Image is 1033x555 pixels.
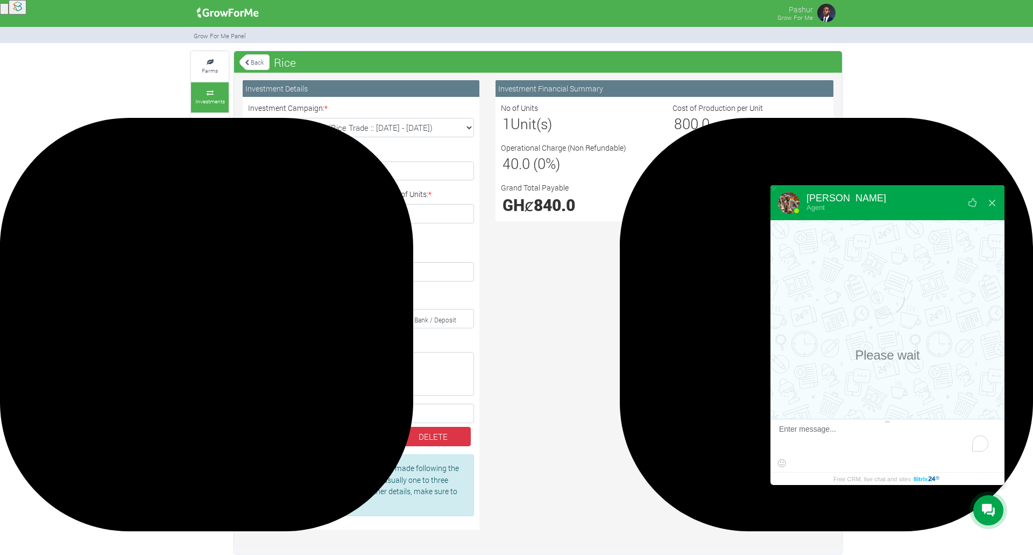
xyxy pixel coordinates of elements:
[779,425,993,454] textarea: To enrich screen reader interactions, please activate Accessibility in Grammarly extension settings
[806,203,886,212] div: Agent
[855,348,920,363] h3: Please wait
[982,190,1002,216] button: Close widget
[833,473,911,485] span: Free CRM, live chat and sites
[775,456,788,470] button: Select emoticon
[806,193,886,203] div: [PERSON_NAME]
[963,190,982,216] button: Rate our service
[239,53,270,71] a: Back
[833,473,942,485] a: Free CRM, live chat and sites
